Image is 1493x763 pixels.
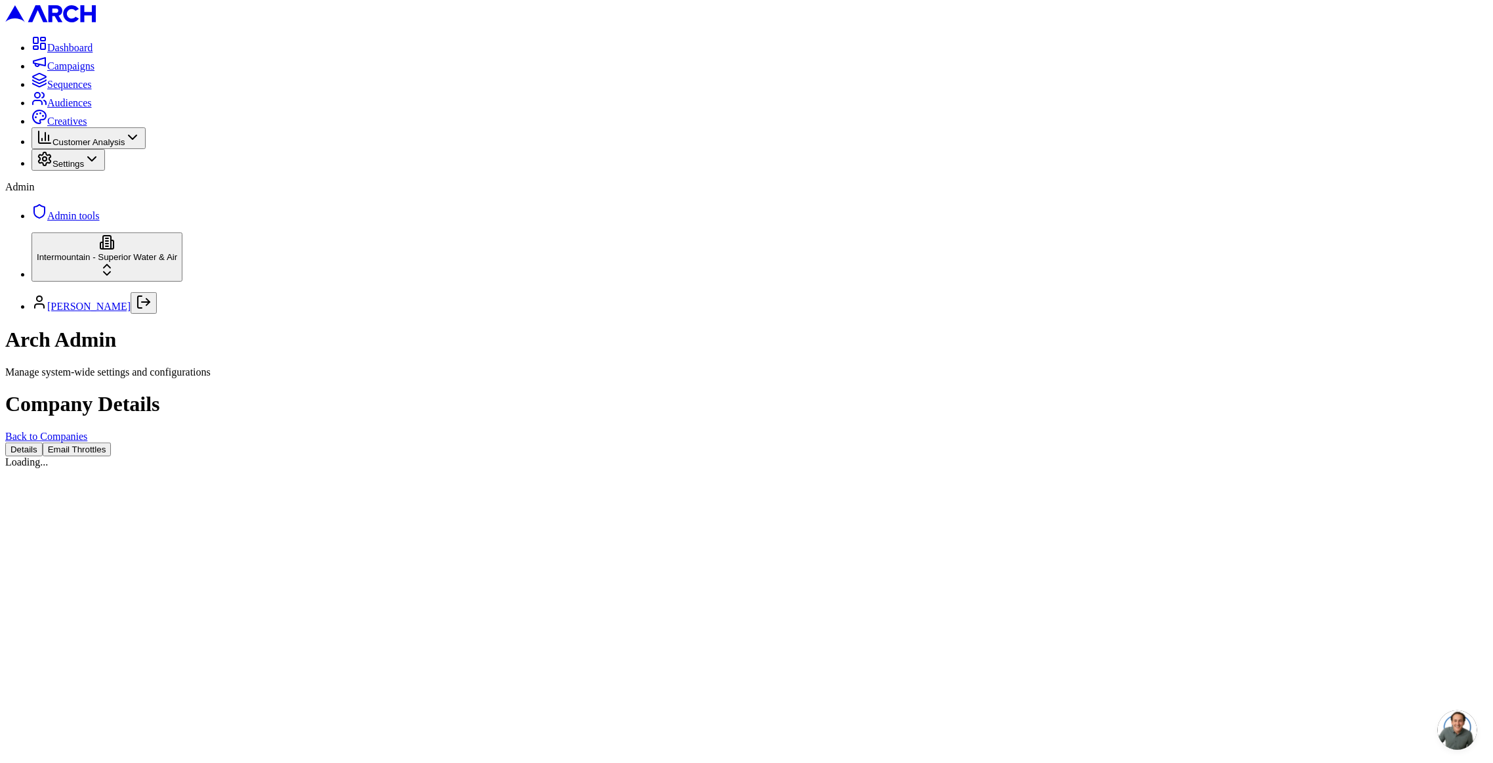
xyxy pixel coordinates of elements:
h1: Arch Admin [5,328,1488,352]
div: Loading... [5,456,1488,468]
span: Intermountain - Superior Water & Air [37,252,177,262]
span: Creatives [47,116,87,127]
a: Admin tools [32,210,100,221]
span: Admin tools [47,210,100,221]
a: Back to Companies [5,431,87,442]
div: Admin [5,181,1488,193]
button: Email Throttles [43,443,112,456]
div: Manage system-wide settings and configurations [5,366,1488,378]
a: Campaigns [32,60,95,72]
a: Audiences [32,97,92,108]
a: [PERSON_NAME] [47,301,131,312]
button: Settings [32,149,105,171]
div: Open chat [1438,710,1477,750]
span: Audiences [47,97,92,108]
a: Creatives [32,116,87,127]
a: Dashboard [32,42,93,53]
button: Intermountain - Superior Water & Air [32,232,182,282]
span: Campaigns [47,60,95,72]
span: Dashboard [47,42,93,53]
button: Customer Analysis [32,127,146,149]
a: Sequences [32,79,92,90]
span: Sequences [47,79,92,90]
span: Customer Analysis [53,137,125,147]
h1: Company Details [5,392,1488,416]
span: Settings [53,159,84,169]
button: Log out [131,292,157,314]
button: Details [5,443,43,456]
